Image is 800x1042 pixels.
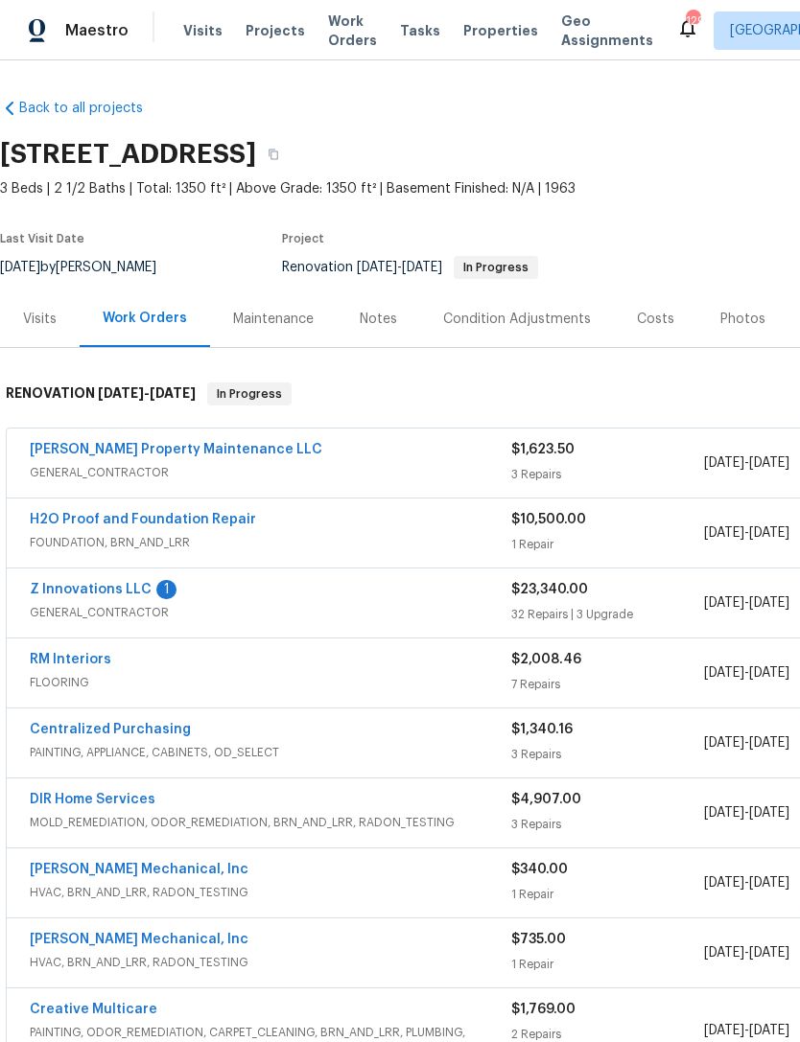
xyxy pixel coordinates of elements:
div: Photos [720,310,765,329]
div: 3 Repairs [511,745,704,764]
button: Copy Address [256,137,291,172]
span: - [704,663,789,683]
span: [DATE] [749,666,789,680]
span: [DATE] [402,261,442,274]
span: $2,008.46 [511,653,581,666]
span: [DATE] [150,386,196,400]
span: Renovation [282,261,538,274]
span: In Progress [209,384,290,404]
span: [DATE] [749,736,789,750]
span: Project [282,233,324,244]
span: Properties [463,21,538,40]
span: [DATE] [704,596,744,610]
span: - [98,386,196,400]
span: - [704,803,789,822]
span: - [704,523,789,543]
span: HVAC, BRN_AND_LRR, RADON_TESTING [30,953,511,972]
span: [DATE] [749,456,789,470]
span: MOLD_REMEDIATION, ODOR_REMEDIATION, BRN_AND_LRR, RADON_TESTING [30,813,511,832]
span: $4,907.00 [511,793,581,806]
a: Centralized Purchasing [30,723,191,736]
a: Creative Multicare [30,1003,157,1016]
span: [DATE] [749,946,789,960]
span: - [704,453,789,473]
div: 1 Repair [511,535,704,554]
span: $1,623.50 [511,443,575,456]
span: [DATE] [98,386,144,400]
span: [DATE] [357,261,397,274]
h6: RENOVATION [6,382,196,405]
span: - [357,261,442,274]
span: - [704,733,789,753]
span: Geo Assignments [561,12,653,50]
span: FOUNDATION, BRN_AND_LRR [30,533,511,552]
span: [DATE] [704,456,744,470]
span: - [704,873,789,892]
span: $735.00 [511,933,566,946]
span: - [704,593,789,613]
a: [PERSON_NAME] Mechanical, Inc [30,863,248,876]
span: [DATE] [704,1024,744,1037]
span: [DATE] [704,806,744,820]
span: [DATE] [749,1024,789,1037]
span: In Progress [456,262,536,273]
a: RM Interiors [30,653,111,666]
span: $10,500.00 [511,513,586,526]
div: 7 Repairs [511,675,704,694]
span: GENERAL_CONTRACTOR [30,463,511,482]
a: [PERSON_NAME] Mechanical, Inc [30,933,248,946]
span: FLOORING [30,673,511,692]
div: Visits [23,310,57,329]
div: Notes [360,310,397,329]
span: - [704,1021,789,1040]
div: 3 Repairs [511,465,704,484]
div: 32 Repairs | 3 Upgrade [511,605,704,624]
a: [PERSON_NAME] Property Maintenance LLC [30,443,322,456]
span: GENERAL_CONTRACTOR [30,603,511,622]
div: Costs [637,310,674,329]
span: $1,769.00 [511,1003,576,1016]
div: 1 Repair [511,885,704,904]
span: - [704,943,789,962]
span: PAINTING, APPLIANCE, CABINETS, OD_SELECT [30,743,511,762]
div: Condition Adjustments [443,310,591,329]
span: Visits [183,21,223,40]
span: [DATE] [704,526,744,540]
span: Maestro [65,21,129,40]
div: Maintenance [233,310,314,329]
span: HVAC, BRN_AND_LRR, RADON_TESTING [30,883,511,902]
span: Tasks [400,24,440,37]
div: 1 Repair [511,955,704,974]
div: 3 Repairs [511,815,704,834]
a: DIR Home Services [30,793,155,806]
span: [DATE] [749,596,789,610]
div: 1 [156,580,176,599]
span: Projects [246,21,305,40]
span: $23,340.00 [511,583,588,596]
span: [DATE] [704,876,744,890]
div: Work Orders [103,309,187,328]
span: $340.00 [511,863,568,876]
div: 129 [686,12,699,31]
span: $1,340.16 [511,723,573,736]
span: [DATE] [749,806,789,820]
span: Work Orders [328,12,377,50]
a: H2O Proof and Foundation Repair [30,513,256,526]
span: [DATE] [704,666,744,680]
span: [DATE] [749,526,789,540]
span: [DATE] [704,736,744,750]
span: [DATE] [749,876,789,890]
a: Z Innovations LLC [30,583,152,596]
span: [DATE] [704,946,744,960]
